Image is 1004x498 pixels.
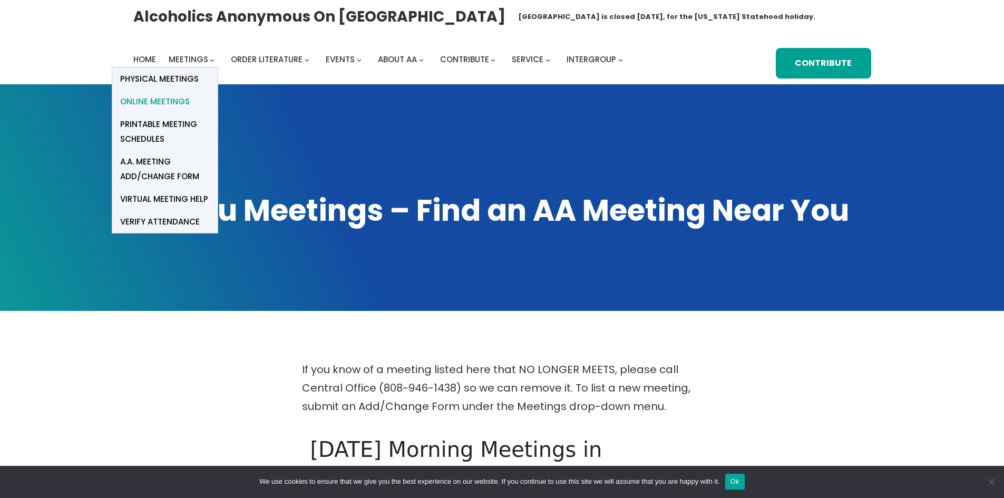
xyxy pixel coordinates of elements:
[310,437,694,487] h1: [DATE] Morning Meetings in [GEOGRAPHIC_DATA]
[440,54,489,65] span: Contribute
[120,192,208,207] span: Virtual Meeting Help
[491,57,495,62] button: Contribute submenu
[133,54,156,65] span: Home
[378,52,417,67] a: About AA
[378,54,417,65] span: About AA
[302,360,703,416] p: If you know of a meeting listed here that NO LONGER MEETS, please call Central Office (808-946-14...
[512,54,543,65] span: Service
[133,191,871,231] h1: Oahu Meetings – Find an AA Meeting Near You
[120,72,199,86] span: Physical Meetings
[112,113,218,150] a: Printable Meeting Schedules
[133,52,156,67] a: Home
[112,210,218,233] a: verify attendance
[231,54,303,65] span: Order Literature
[776,48,871,79] a: Contribute
[518,12,815,22] h1: [GEOGRAPHIC_DATA] is closed [DATE], for the [US_STATE] Statehood holiday.
[512,52,543,67] a: Service
[112,188,218,210] a: Virtual Meeting Help
[419,57,424,62] button: About AA submenu
[618,57,623,62] button: Intergroup submenu
[169,52,208,67] a: Meetings
[120,94,190,109] span: Online Meetings
[133,4,505,30] a: Alcoholics Anonymous on [GEOGRAPHIC_DATA]
[210,57,215,62] button: Meetings submenu
[725,474,745,490] button: Ok
[120,117,210,147] span: Printable Meeting Schedules
[133,52,627,67] nav: Intergroup
[120,214,200,229] span: verify attendance
[120,154,210,184] span: A.A. Meeting Add/Change Form
[567,52,616,67] a: Intergroup
[259,476,719,487] span: We use cookies to ensure that we give you the best experience on our website. If you continue to ...
[305,57,309,62] button: Order Literature submenu
[326,54,355,65] span: Events
[567,54,616,65] span: Intergroup
[169,54,208,65] span: Meetings
[986,476,996,487] span: No
[440,52,489,67] a: Contribute
[112,67,218,90] a: Physical Meetings
[545,57,550,62] button: Service submenu
[357,57,362,62] button: Events submenu
[112,150,218,188] a: A.A. Meeting Add/Change Form
[326,52,355,67] a: Events
[112,90,218,113] a: Online Meetings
